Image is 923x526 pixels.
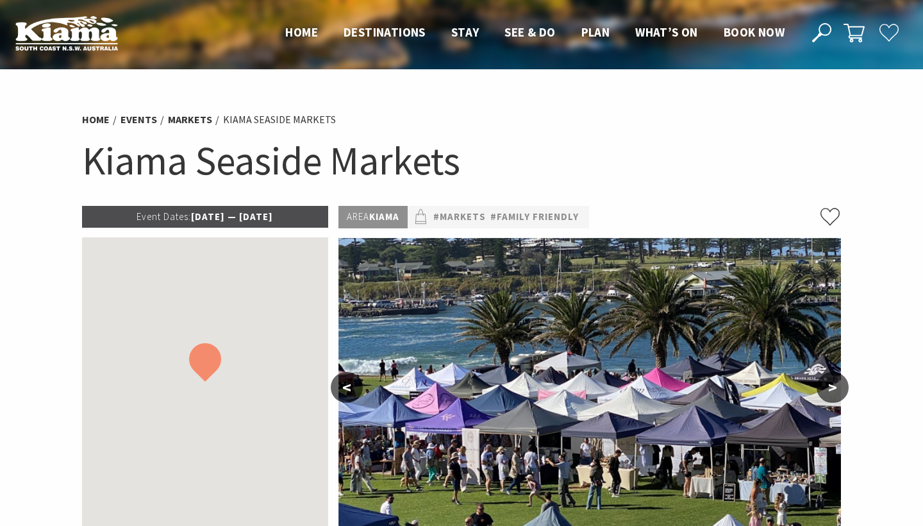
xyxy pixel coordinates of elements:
[223,112,336,128] li: Kiama Seaside Markets
[272,22,797,44] nav: Main Menu
[82,135,841,187] h1: Kiama Seaside Markets
[338,206,408,228] p: Kiama
[344,24,426,40] span: Destinations
[121,113,157,126] a: Events
[82,206,328,228] p: [DATE] — [DATE]
[817,372,849,403] button: >
[504,24,555,40] span: See & Do
[451,24,479,40] span: Stay
[168,113,212,126] a: Markets
[285,24,318,40] span: Home
[82,113,110,126] a: Home
[724,24,785,40] span: Book now
[331,372,363,403] button: <
[15,15,118,51] img: Kiama Logo
[347,210,369,223] span: Area
[635,24,698,40] span: What’s On
[581,24,610,40] span: Plan
[137,210,191,223] span: Event Dates:
[490,209,579,225] a: #Family Friendly
[433,209,486,225] a: #Markets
